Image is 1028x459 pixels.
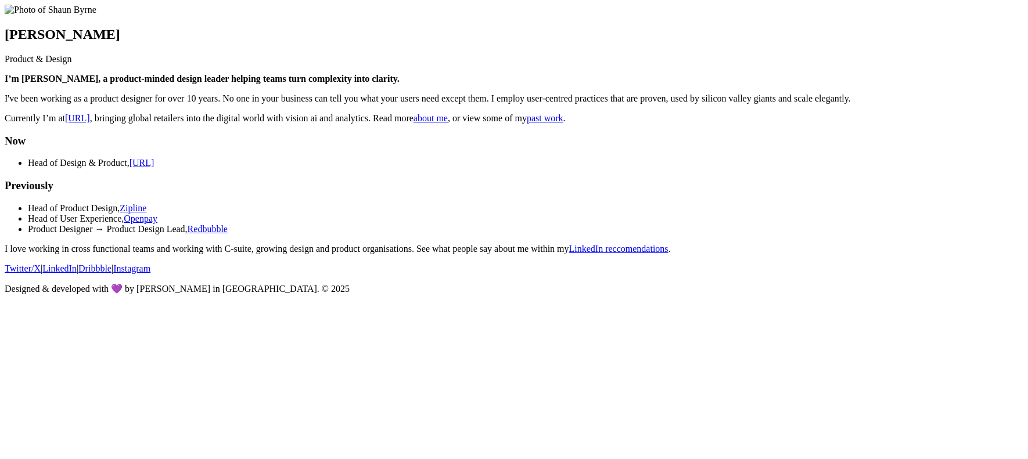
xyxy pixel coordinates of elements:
[5,93,1023,104] p: I've been working as a product designer for over 10 years. No one in your business can tell you w...
[569,244,668,254] a: LinkedIn reccomendations
[5,74,400,84] strong: I’m [PERSON_NAME], a product-minded design leader helping teams turn complexity into clarity.
[5,5,96,15] img: Photo of Shaun Byrne
[78,263,112,273] a: Dribbble
[5,283,1023,294] p: Designed & developed with 💜 by [PERSON_NAME] in [GEOGRAPHIC_DATA]. © 2025
[28,158,1023,168] li: Head of Design & Product,
[5,54,1023,64] p: Product & Design
[414,113,448,123] a: about me
[28,214,1023,224] li: Head of User Experience,
[5,263,41,273] a: Twitter/X
[65,113,90,123] a: [URL]
[5,27,1023,42] h1: [PERSON_NAME]
[124,214,157,223] a: Openpay
[5,179,1023,192] h3: Previously
[120,203,146,213] a: Zipline
[42,263,77,273] a: LinkedIn
[527,113,563,123] a: past work
[113,263,150,273] a: Instagram
[130,158,154,168] a: [URL]
[5,244,1023,254] p: I love working in cross functional teams and working with C-suite, growing design and product org...
[28,203,1023,214] li: Head of Product Design,
[5,263,1023,274] p: | | |
[188,224,228,234] a: Redbubble
[28,224,1023,234] li: Product Designer → Product Design Lead,
[5,135,1023,147] h3: Now
[5,113,1023,124] p: Currently I’m at , bringing global retailers into the digital world with vision ai and analytics....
